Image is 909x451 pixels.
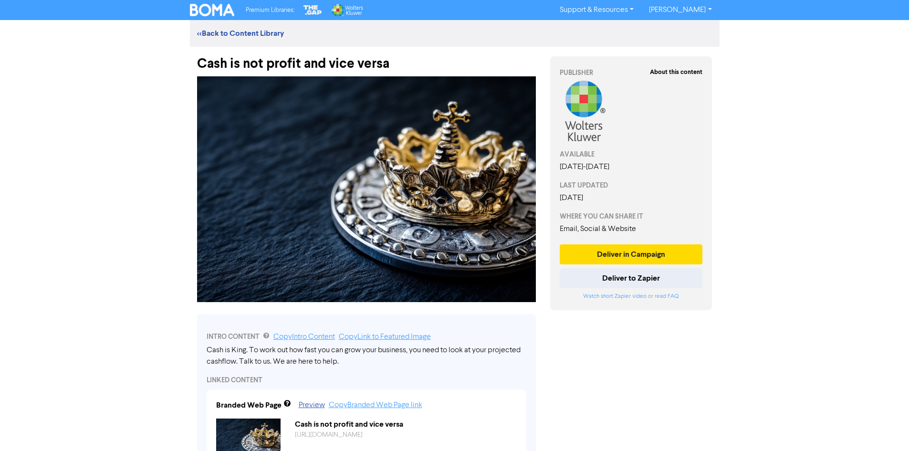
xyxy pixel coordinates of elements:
iframe: Chat Widget [861,405,909,451]
img: The Gap [302,4,323,16]
a: <<Back to Content Library [197,29,284,38]
div: WHERE YOU CAN SHARE IT [560,211,703,221]
div: Cash is not profit and vice versa [197,47,536,72]
div: Email, Social & Website [560,223,703,235]
div: LINKED CONTENT [207,375,526,385]
span: Premium Libraries: [246,7,294,13]
div: or [560,292,703,301]
div: Cash is not profit and vice versa [288,419,524,430]
a: [PERSON_NAME] [641,2,719,18]
button: Deliver in Campaign [560,244,703,264]
a: [URL][DOMAIN_NAME] [295,431,363,438]
a: Copy Branded Web Page link [329,401,422,409]
a: Support & Resources [552,2,641,18]
div: https://public2.bomamarketing.com/cp/3CORW7xCRJXWrmvlCgaH8K?sa=RGeZuAFK [288,430,524,440]
button: Deliver to Zapier [560,268,703,288]
div: PUBLISHER [560,68,703,78]
img: BOMA Logo [190,4,235,16]
a: Copy Link to Featured Image [339,333,431,341]
img: Wolters Kluwer [331,4,363,16]
div: [DATE] [560,192,703,204]
div: INTRO CONTENT [207,331,526,343]
a: Watch short Zapier video [583,294,647,299]
div: AVAILABLE [560,149,703,159]
div: LAST UPDATED [560,180,703,190]
div: [DATE] - [DATE] [560,161,703,173]
div: Branded Web Page [216,399,282,411]
a: Copy Intro Content [273,333,335,341]
strong: About this content [650,68,702,76]
div: Cash is King. To work out how fast you can grow your business, you need to look at your projected... [207,345,526,367]
a: read FAQ [655,294,679,299]
a: Preview [299,401,325,409]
